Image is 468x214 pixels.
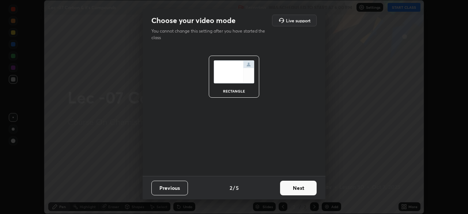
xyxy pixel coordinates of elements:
[286,18,310,23] h5: Live support
[233,184,235,192] h4: /
[151,28,270,41] p: You cannot change this setting after you have started the class
[151,16,235,25] h2: Choose your video mode
[214,60,254,83] img: normalScreenIcon.ae25ed63.svg
[151,181,188,195] button: Previous
[230,184,232,192] h4: 2
[280,181,317,195] button: Next
[236,184,239,192] h4: 5
[219,89,249,93] div: rectangle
